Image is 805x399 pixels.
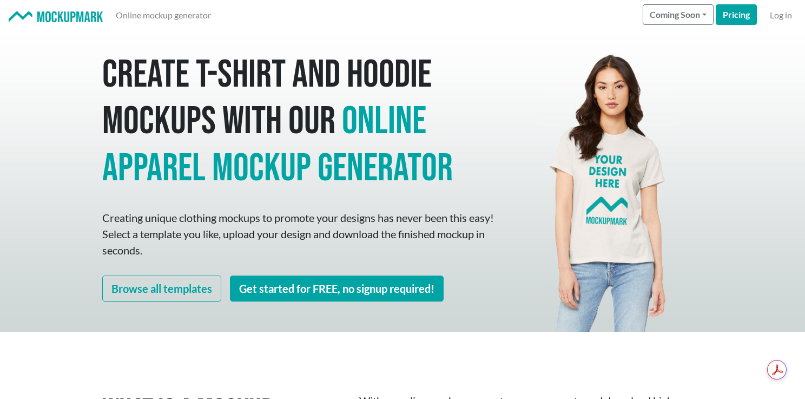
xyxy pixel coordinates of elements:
a: Online mockup generator [111,4,215,26]
a: Browse all templates [102,276,221,302]
a: Get started for FREE, no signup required! [230,276,444,302]
img: Mockup Mark [9,11,103,23]
p: Creating unique clothing mockups to promote your designs has never been this easy! Select a templ... [102,210,497,258]
a: Log in [766,4,796,26]
a: Pricing [716,4,757,25]
h1: Create T-shirt and hoodie mockups with our [102,52,497,192]
img: Mockup Mark hero - your design here [541,30,675,332]
button: Coming Soon [643,4,714,25]
span: online apparel mockup generator [102,98,453,192]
